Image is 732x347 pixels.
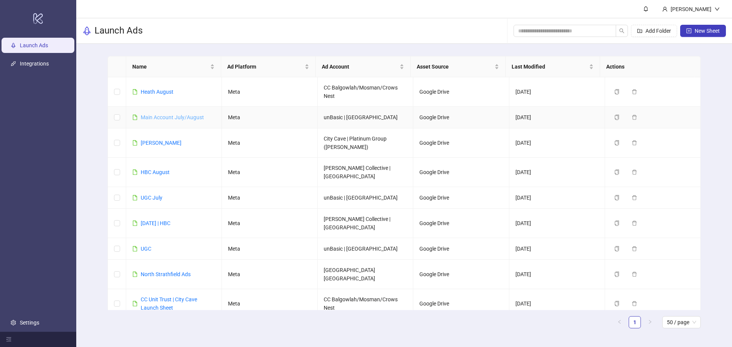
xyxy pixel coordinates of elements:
[632,170,637,175] span: delete
[613,316,626,328] button: left
[632,140,637,146] span: delete
[318,77,413,107] td: CC Balgowlah/Mosman/Crows Nest
[20,320,39,326] a: Settings
[613,316,626,328] li: Previous Page
[95,25,143,37] h3: Launch Ads
[632,89,637,94] span: delete
[318,209,413,238] td: [PERSON_NAME] Collective | [GEOGRAPHIC_DATA]
[509,158,605,187] td: [DATE]
[614,272,620,277] span: copy
[222,238,318,260] td: Meta
[600,56,695,77] th: Actions
[132,140,138,146] span: file
[632,272,637,277] span: delete
[631,25,677,37] button: Add Folder
[614,89,620,94] span: copy
[222,209,318,238] td: Meta
[644,316,656,328] li: Next Page
[632,301,637,306] span: delete
[512,62,588,71] span: Last Modified
[413,158,509,187] td: Google Drive
[714,6,720,12] span: down
[614,140,620,146] span: copy
[509,289,605,318] td: [DATE]
[6,337,11,342] span: menu-fold
[318,260,413,289] td: [GEOGRAPHIC_DATA] [GEOGRAPHIC_DATA]
[413,238,509,260] td: Google Drive
[222,289,318,318] td: Meta
[648,320,652,324] span: right
[222,77,318,107] td: Meta
[413,289,509,318] td: Google Drive
[413,260,509,289] td: Google Drive
[227,62,303,71] span: Ad Platform
[20,42,48,48] a: Launch Ads
[614,221,620,226] span: copy
[413,107,509,128] td: Google Drive
[509,107,605,128] td: [DATE]
[20,61,49,67] a: Integrations
[82,26,91,35] span: rocket
[222,107,318,128] td: Meta
[632,221,637,226] span: delete
[509,77,605,107] td: [DATE]
[413,77,509,107] td: Google Drive
[643,6,649,11] span: bell
[686,28,692,34] span: plus-square
[318,289,413,318] td: CC Balgowlah/Mosman/Crows Nest
[141,114,204,120] a: Main Account July/August
[318,128,413,158] td: City Cave | Platinum Group ([PERSON_NAME])
[662,316,701,328] div: Page Size
[509,209,605,238] td: [DATE]
[411,56,506,77] th: Asset Source
[637,28,642,34] span: folder-add
[141,296,197,311] a: CC Unit Trust | City Cave Launch Sheet
[614,246,620,251] span: copy
[680,25,726,37] button: New Sheet
[132,246,138,251] span: file
[141,89,173,95] a: Heath August
[318,187,413,209] td: unBasic | [GEOGRAPHIC_DATA]
[413,209,509,238] td: Google Drive
[417,62,493,71] span: Asset Source
[619,28,624,34] span: search
[132,301,138,306] span: file
[318,158,413,187] td: [PERSON_NAME] Collective | [GEOGRAPHIC_DATA]
[413,187,509,209] td: Google Drive
[316,56,411,77] th: Ad Account
[509,128,605,158] td: [DATE]
[318,107,413,128] td: unBasic | [GEOGRAPHIC_DATA]
[132,115,138,120] span: file
[221,56,316,77] th: Ad Platform
[141,169,170,175] a: HBC August
[614,301,620,306] span: copy
[132,272,138,277] span: file
[632,195,637,200] span: delete
[662,6,668,12] span: user
[132,89,138,94] span: file
[222,158,318,187] td: Meta
[322,62,398,71] span: Ad Account
[222,187,318,209] td: Meta
[141,220,170,226] a: [DATE] | HBC
[644,316,656,328] button: right
[132,170,138,175] span: file
[645,28,671,34] span: Add Folder
[614,170,620,175] span: copy
[632,246,637,251] span: delete
[667,317,696,328] span: 50 / page
[632,115,637,120] span: delete
[126,56,221,77] th: Name
[614,115,620,120] span: copy
[141,246,151,252] a: UGC
[509,238,605,260] td: [DATE]
[318,238,413,260] td: unBasic | [GEOGRAPHIC_DATA]
[668,5,714,13] div: [PERSON_NAME]
[413,128,509,158] td: Google Drive
[629,317,640,328] a: 1
[695,28,720,34] span: New Sheet
[614,195,620,200] span: copy
[222,260,318,289] td: Meta
[629,316,641,328] li: 1
[141,140,181,146] a: [PERSON_NAME]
